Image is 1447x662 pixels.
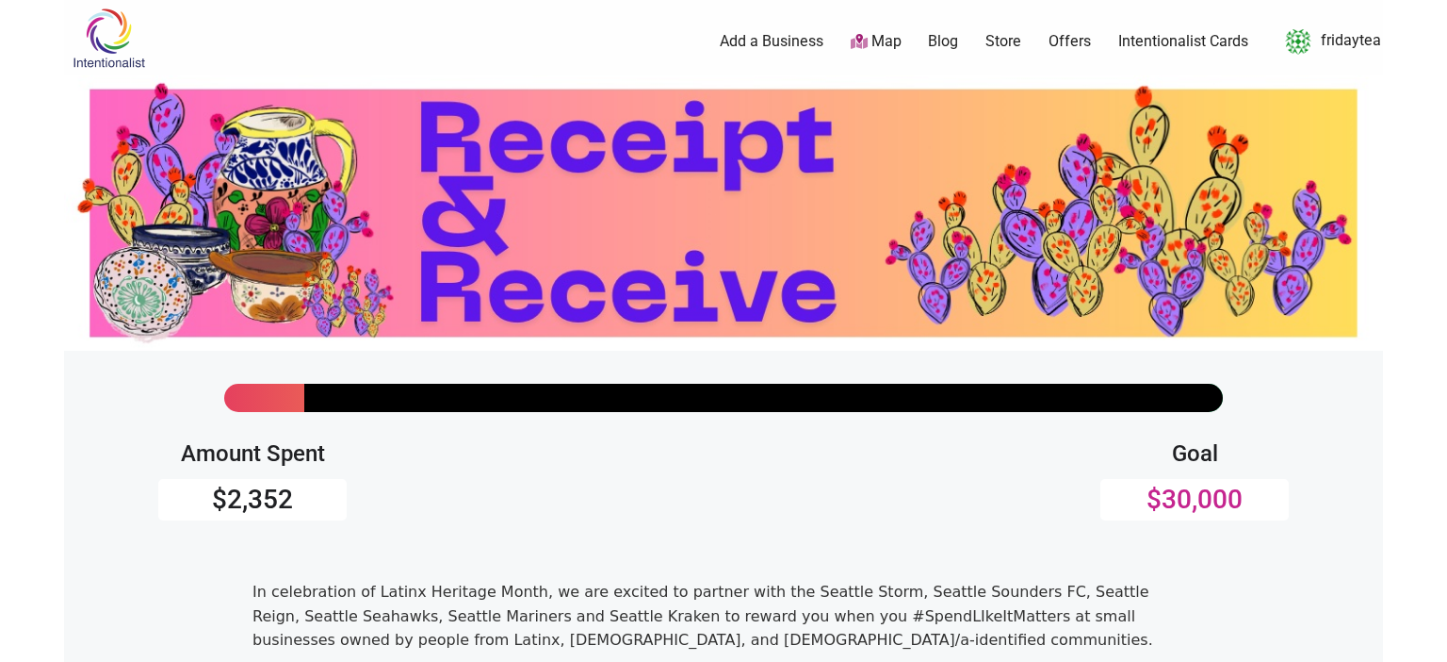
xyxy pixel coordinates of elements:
[1049,31,1091,52] a: Offers
[158,484,347,516] h3: $2,352
[1100,484,1289,516] h3: $30,000
[64,75,1383,351] img: Latinx Heritage Month
[928,31,958,52] a: Blog
[985,31,1021,52] a: Store
[64,8,154,69] img: Intentionalist
[1276,25,1381,58] a: fridaytea
[1118,31,1248,52] a: Intentionalist Cards
[158,440,347,468] h4: Amount Spent
[851,31,902,53] a: Map
[720,31,823,52] a: Add a Business
[252,580,1195,653] p: In celebration of Latinx Heritage Month, we are excited to partner with the Seattle Storm, Seattl...
[1100,440,1289,468] h4: Goal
